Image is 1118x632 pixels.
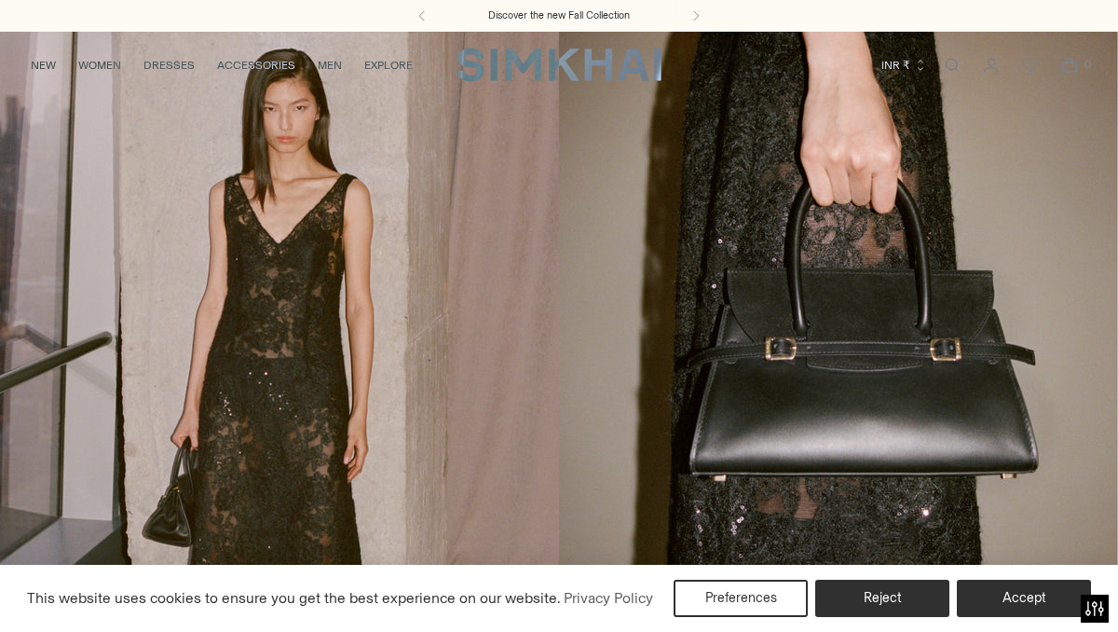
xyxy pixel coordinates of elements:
button: Preferences [674,580,808,617]
button: INR ₹ [881,45,927,86]
button: Accept [957,580,1091,617]
a: ACCESSORIES [217,45,295,86]
button: Reject [815,580,949,617]
a: Discover the new Fall Collection [488,8,630,23]
span: 0 [1079,56,1096,73]
a: DRESSES [143,45,195,86]
a: MEN [318,45,342,86]
a: WOMEN [78,45,121,86]
a: SIMKHAI [457,47,661,83]
a: NEW [31,45,56,86]
a: Open cart modal [1051,47,1088,84]
a: Go to the account page [973,47,1010,84]
a: EXPLORE [364,45,413,86]
a: Wishlist [1012,47,1049,84]
span: This website uses cookies to ensure you get the best experience on our website. [27,589,561,607]
a: Privacy Policy (opens in a new tab) [561,584,656,612]
a: Open search modal [934,47,971,84]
